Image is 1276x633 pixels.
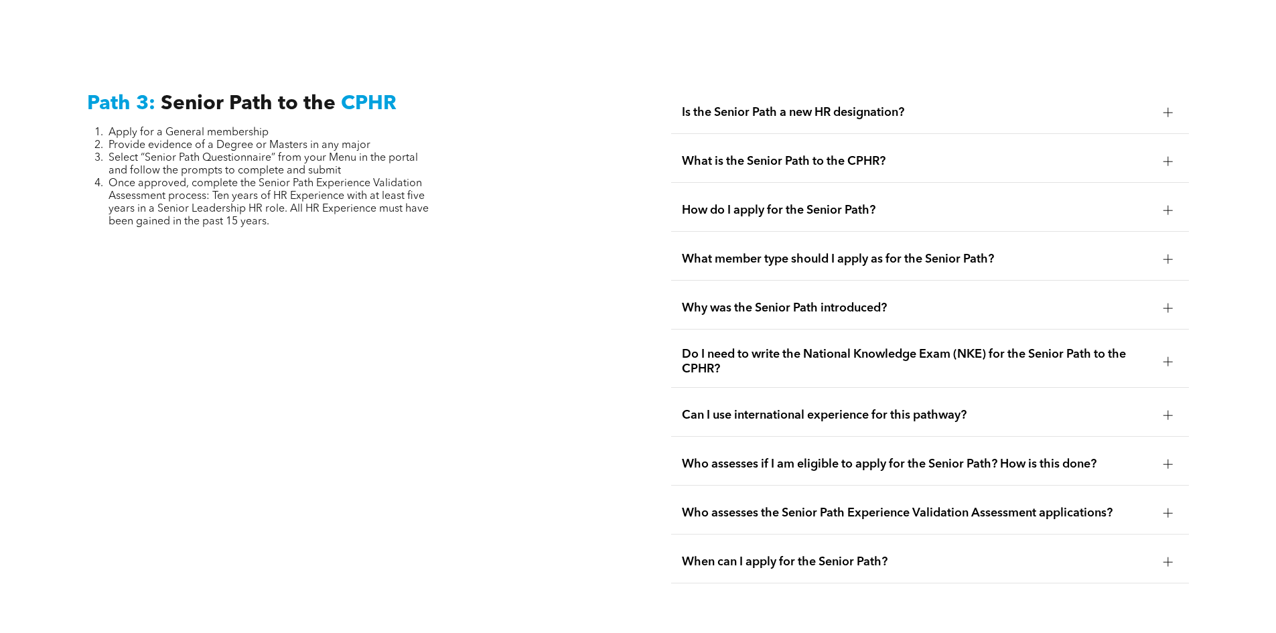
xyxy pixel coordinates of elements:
span: Senior Path to the [161,94,336,114]
span: Apply for a General membership [109,127,269,138]
span: Once approved, complete the Senior Path Experience Validation Assessment process: Ten years of HR... [109,178,429,227]
span: Is the Senior Path a new HR designation? [682,105,1153,120]
span: Path 3: [87,94,155,114]
span: Provide evidence of a Degree or Masters in any major [109,140,370,151]
span: What member type should I apply as for the Senior Path? [682,252,1153,267]
span: When can I apply for the Senior Path? [682,555,1153,569]
span: Can I use international experience for this pathway? [682,408,1153,423]
span: Do I need to write the National Knowledge Exam (NKE) for the Senior Path to the CPHR? [682,347,1153,376]
span: What is the Senior Path to the CPHR? [682,154,1153,169]
span: Select “Senior Path Questionnaire” from your Menu in the portal and follow the prompts to complet... [109,153,418,176]
span: Why was the Senior Path introduced? [682,301,1153,315]
span: Who assesses the Senior Path Experience Validation Assessment applications? [682,506,1153,520]
span: CPHR [341,94,397,114]
span: Who assesses if I am eligible to apply for the Senior Path? How is this done? [682,457,1153,472]
span: How do I apply for the Senior Path? [682,203,1153,218]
